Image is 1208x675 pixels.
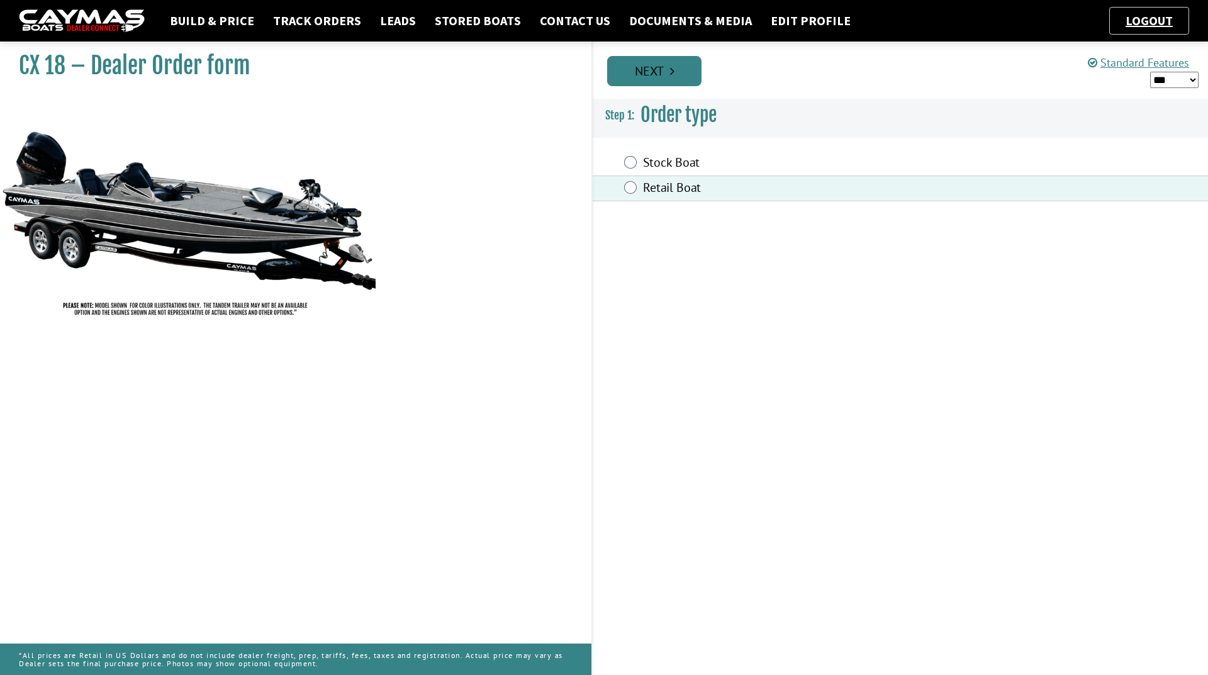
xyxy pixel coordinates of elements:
[1119,13,1179,28] a: Logout
[19,52,560,80] h1: CX 18 – Dealer Order form
[267,13,367,29] a: Track Orders
[534,13,617,29] a: Contact Us
[764,13,857,29] a: Edit Profile
[1088,55,1189,70] a: Standard Features
[643,180,982,198] label: Retail Boat
[374,13,422,29] a: Leads
[623,13,758,29] a: Documents & Media
[428,13,527,29] a: Stored Boats
[593,92,1208,138] h3: Order type
[19,645,573,674] p: *All prices are Retail in US Dollars and do not include dealer freight, prep, tariffs, fees, taxe...
[604,54,1208,86] ul: Pagination
[19,9,145,33] img: caymas-dealer-connect-2ed40d3bc7270c1d8d7ffb4b79bf05adc795679939227970def78ec6f6c03838.gif
[164,13,260,29] a: Build & Price
[607,56,702,86] a: Next
[643,155,982,173] label: Stock Boat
